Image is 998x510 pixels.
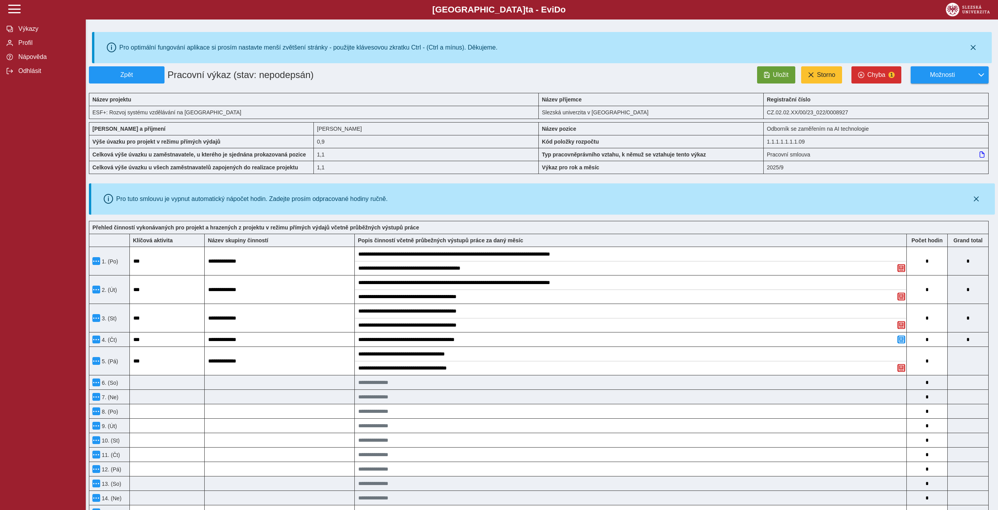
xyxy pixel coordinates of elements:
b: Počet hodin [907,237,947,243]
span: D [554,5,560,14]
button: Menu [92,286,100,293]
button: Menu [92,480,100,487]
div: 7,2 h / den. 36 h / týden. [314,135,539,148]
span: 1 [888,72,895,78]
button: Menu [92,494,100,502]
button: Zpět [89,66,165,84]
span: Chyba [867,71,885,78]
b: Suma za den přes všechny výkazy [948,237,988,243]
div: 1,1 [314,148,539,161]
span: 11. (Čt) [100,452,120,458]
button: Odstranit poznámku [897,321,905,329]
b: Název příjemce [542,96,582,103]
img: logo_web_su.png [946,3,990,16]
span: o [561,5,566,14]
h1: Pracovní výkaz (stav: nepodepsán) [165,66,467,84]
div: [PERSON_NAME] [314,122,539,135]
b: Typ pracovněprávního vztahu, k němuž se vztahuje tento výkaz [542,151,706,158]
b: [GEOGRAPHIC_DATA] a - Evi [23,5,975,15]
button: Menu [92,422,100,430]
button: Odstranit poznámku [897,293,905,300]
span: 4. (Čt) [100,337,117,343]
span: t [526,5,528,14]
span: Možnosti [917,71,968,78]
span: 6. (So) [100,380,118,386]
b: Výkaz pro rok a měsíc [542,164,599,171]
button: Menu [92,336,100,343]
span: 9. (Út) [100,423,117,429]
button: Uložit [757,66,795,84]
span: 1. (Po) [100,258,118,265]
div: CZ.02.02.XX/00/23_022/0008927 [764,106,989,119]
span: 7. (Ne) [100,394,119,400]
span: Výkazy [16,25,79,32]
b: Celková výše úvazku u všech zaměstnavatelů zapojených do realizace projektu [92,164,298,171]
div: 1.1.1.1.1.1.1.09 [764,135,989,148]
button: Odstranit poznámku [897,364,905,372]
span: 5. (Pá) [100,358,118,364]
button: Chyba1 [851,66,901,84]
span: 2. (Út) [100,287,117,293]
span: 14. (Ne) [100,495,122,501]
button: Menu [92,393,100,401]
span: Nápověda [16,53,79,60]
div: Pro tuto smlouvu je vypnut automatický nápočet hodin. Zadejte prosím odpracované hodiny ručně. [116,195,388,203]
b: Klíčová aktivita [133,237,173,243]
span: 8. (Po) [100,409,118,415]
span: Odhlásit [16,68,79,75]
span: Zpět [92,71,161,78]
span: 3. (St) [100,315,117,322]
b: Kód položky rozpočtu [542,139,599,145]
b: Název projektu [92,96,131,103]
button: Přidat poznámku [897,336,905,343]
button: Menu [92,314,100,322]
b: Registrační číslo [767,96,810,103]
button: Možnosti [911,66,974,84]
span: Storno [817,71,835,78]
span: Uložit [773,71,789,78]
b: Název pozice [542,126,576,132]
b: [PERSON_NAME] a příjmení [92,126,165,132]
b: Výše úvazku pro projekt v režimu přímých výdajů [92,139,220,145]
span: 12. (Pá) [100,466,121,473]
div: Pro optimální fungování aplikace si prosím nastavte menší zvětšení stránky - použijte klávesovou ... [119,44,497,51]
button: Odstranit poznámku [897,264,905,272]
b: Název skupiny činností [208,237,268,243]
button: Menu [92,407,100,415]
button: Storno [801,66,842,84]
button: Menu [92,436,100,444]
button: Menu [92,379,100,386]
button: Menu [92,451,100,458]
b: Celková výše úvazku u zaměstnavatele, u kterého je sjednána prokazovaná pozice [92,151,306,158]
div: 1,1 [314,161,539,174]
button: Menu [92,465,100,473]
div: 2025/9 [764,161,989,174]
b: Popis činností včetně průbežných výstupů práce za daný měsíc [358,237,523,243]
div: Pracovní smlouva [764,148,989,161]
span: 10. (St) [100,437,120,444]
button: Menu [92,257,100,265]
span: 13. (So) [100,481,121,487]
button: Menu [92,357,100,365]
div: Slezská univerzita v [GEOGRAPHIC_DATA] [539,106,764,119]
div: Odborník se zaměřením na AI technologie [764,122,989,135]
span: Profil [16,39,79,46]
div: ESF+: Rozvoj systému vzdělávání na [GEOGRAPHIC_DATA] [89,106,539,119]
b: Přehled činností vykonávaných pro projekt a hrazených z projektu v režimu přímých výdajů včetně p... [92,224,419,231]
